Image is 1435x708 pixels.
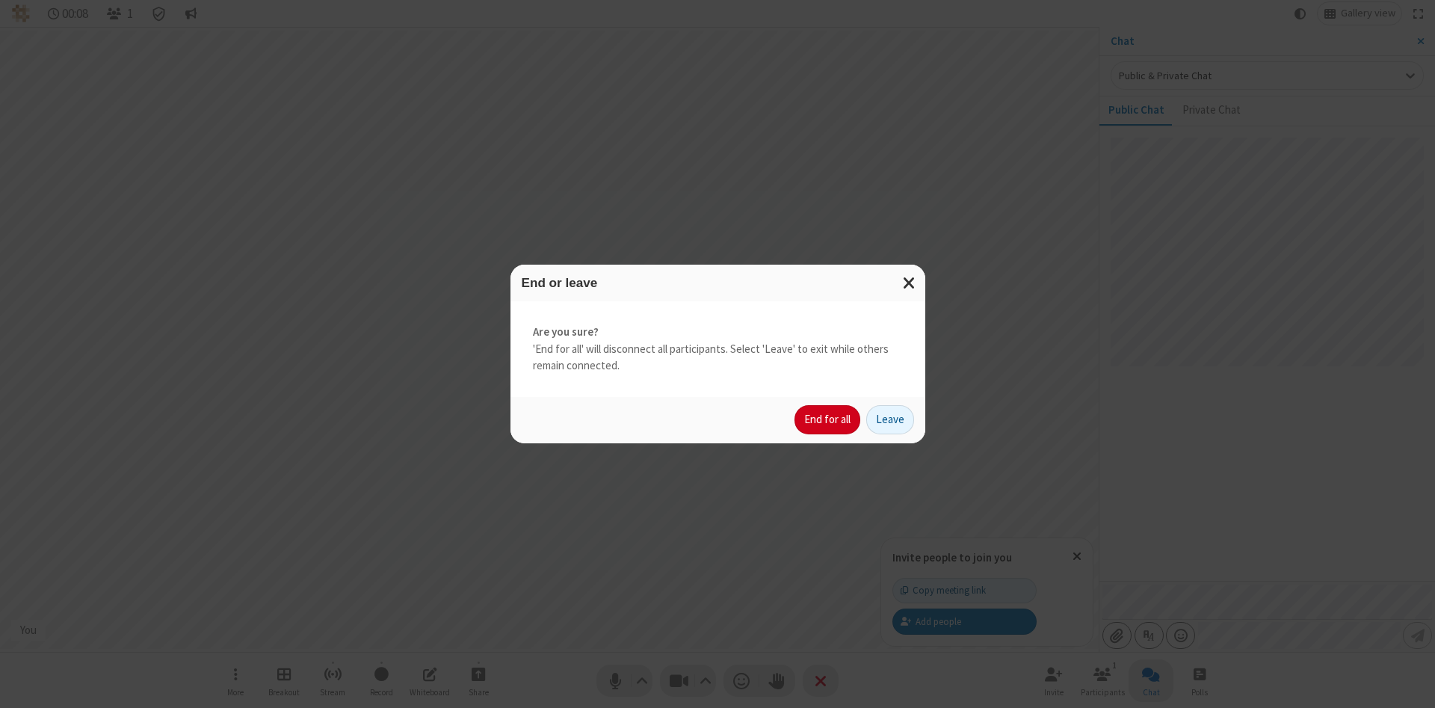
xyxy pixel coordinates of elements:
[522,276,914,290] h3: End or leave
[866,405,914,435] button: Leave
[533,324,903,341] strong: Are you sure?
[510,301,925,397] div: 'End for all' will disconnect all participants. Select 'Leave' to exit while others remain connec...
[794,405,860,435] button: End for all
[894,265,925,301] button: Close modal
